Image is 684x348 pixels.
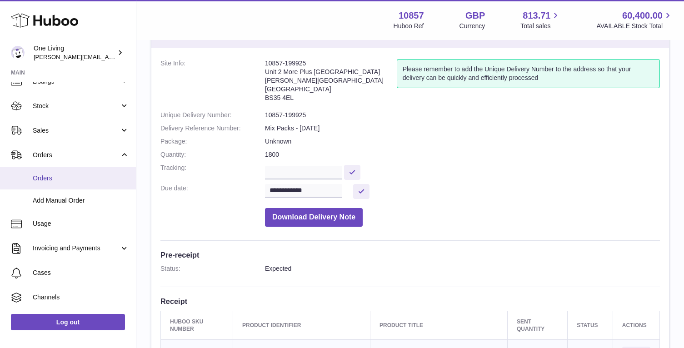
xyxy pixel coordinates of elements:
[596,10,673,30] a: 60,400.00 AVAILABLE Stock Total
[265,208,363,227] button: Download Delivery Note
[265,124,660,133] dd: Mix Packs - [DATE]
[265,59,397,106] address: 10857-199925 Unit 2 More Plus [GEOGRAPHIC_DATA] [PERSON_NAME][GEOGRAPHIC_DATA] [GEOGRAPHIC_DATA] ...
[33,244,120,253] span: Invoicing and Payments
[613,311,659,339] th: Actions
[523,10,550,22] span: 813.71
[33,196,129,205] span: Add Manual Order
[520,22,561,30] span: Total sales
[265,150,660,159] dd: 1800
[160,250,660,260] h3: Pre-receipt
[160,111,265,119] dt: Unique Delivery Number:
[265,137,660,146] dd: Unknown
[160,137,265,146] dt: Package:
[160,184,265,199] dt: Due date:
[11,46,25,60] img: Jessica@oneliving.com
[33,268,129,277] span: Cases
[397,59,660,88] div: Please remember to add the Unique Delivery Number to the address so that your delivery can be qui...
[465,10,485,22] strong: GBP
[520,10,561,30] a: 813.71 Total sales
[34,53,182,60] span: [PERSON_NAME][EMAIL_ADDRESS][DOMAIN_NAME]
[33,293,129,302] span: Channels
[33,174,129,183] span: Orders
[160,124,265,133] dt: Delivery Reference Number:
[34,44,115,61] div: One Living
[265,111,660,119] dd: 10857-199925
[33,219,129,228] span: Usage
[33,102,120,110] span: Stock
[160,264,265,273] dt: Status:
[160,296,660,306] h3: Receipt
[370,311,508,339] th: Product title
[233,311,370,339] th: Product Identifier
[568,311,613,339] th: Status
[11,314,125,330] a: Log out
[459,22,485,30] div: Currency
[596,22,673,30] span: AVAILABLE Stock Total
[160,59,265,106] dt: Site Info:
[33,151,120,159] span: Orders
[160,164,265,179] dt: Tracking:
[33,126,120,135] span: Sales
[265,264,660,273] dd: Expected
[508,311,568,339] th: Sent Quantity
[622,10,663,22] span: 60,400.00
[161,311,233,339] th: Huboo SKU Number
[394,22,424,30] div: Huboo Ref
[160,150,265,159] dt: Quantity:
[399,10,424,22] strong: 10857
